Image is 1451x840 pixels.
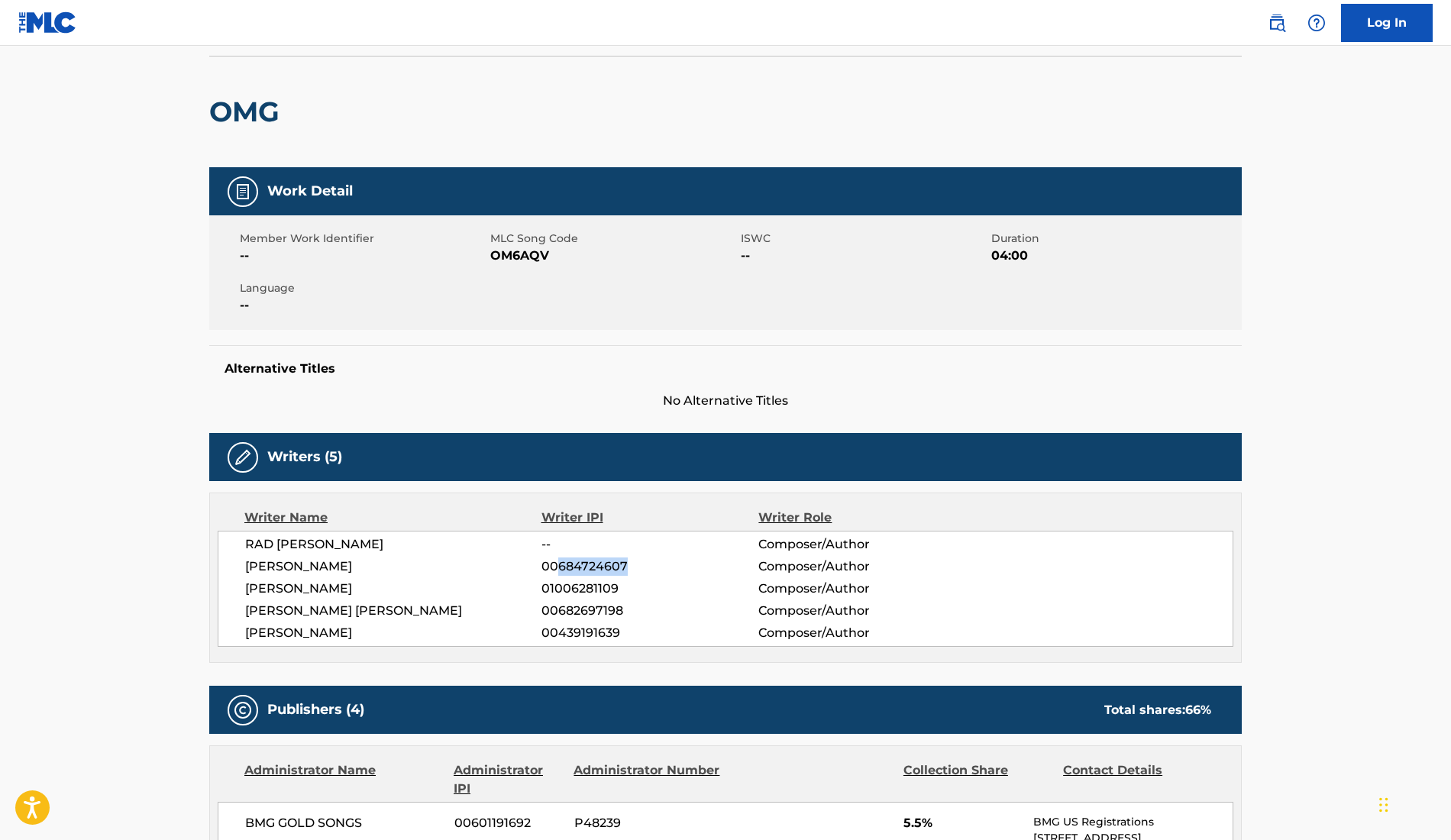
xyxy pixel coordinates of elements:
[267,183,353,200] h5: Work Detail
[267,701,364,719] h5: Publishers (4)
[758,602,956,620] span: Composer/Author
[240,296,486,315] span: --
[240,247,486,265] span: --
[574,814,722,832] span: P48239
[541,602,758,620] span: 00682697198
[244,509,541,527] div: Writer Name
[245,814,443,832] span: BMG GOLD SONGS
[541,580,758,598] span: 01006281109
[541,557,758,576] span: 00684724607
[234,183,252,201] img: Work Detail
[245,624,541,642] span: [PERSON_NAME]
[234,701,252,719] img: Publishers
[541,624,758,642] span: 00439191639
[245,557,541,576] span: [PERSON_NAME]
[1379,782,1388,828] div: Drag
[225,361,1226,376] h5: Alternative Titles
[18,11,77,34] img: MLC Logo
[1268,14,1286,32] img: search
[454,761,562,798] div: Administrator IPI
[1033,814,1233,830] p: BMG US Registrations
[209,392,1242,410] span: No Alternative Titles
[490,231,737,247] span: MLC Song Code
[245,580,541,598] span: [PERSON_NAME]
[741,247,987,265] span: --
[245,602,541,620] span: [PERSON_NAME] [PERSON_NAME]
[267,448,342,466] h5: Writers (5)
[758,557,956,576] span: Composer/Author
[240,231,486,247] span: Member Work Identifier
[490,247,737,265] span: OM6AQV
[1375,767,1451,840] iframe: Chat Widget
[1185,703,1211,717] span: 66 %
[1104,701,1211,719] div: Total shares:
[234,448,252,467] img: Writers
[209,95,287,129] h2: OMG
[758,509,956,527] div: Writer Role
[991,247,1238,265] span: 04:00
[741,231,987,247] span: ISWC
[1262,8,1292,38] a: Public Search
[758,624,956,642] span: Composer/Author
[1307,14,1326,32] img: help
[244,761,442,798] div: Administrator Name
[454,814,563,832] span: 00601191692
[758,580,956,598] span: Composer/Author
[574,761,722,798] div: Administrator Number
[903,761,1052,798] div: Collection Share
[1341,4,1433,42] a: Log In
[541,509,759,527] div: Writer IPI
[991,231,1238,247] span: Duration
[245,535,541,554] span: RAD [PERSON_NAME]
[758,535,956,554] span: Composer/Author
[903,814,1022,832] span: 5.5%
[240,280,486,296] span: Language
[1301,8,1332,38] div: Help
[1063,761,1211,798] div: Contact Details
[541,535,758,554] span: --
